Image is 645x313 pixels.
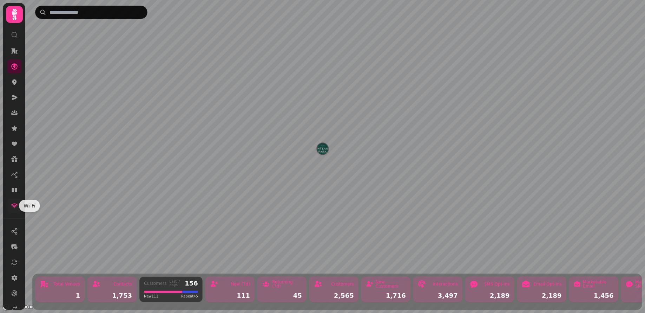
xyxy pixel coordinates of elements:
div: 111 [210,293,250,299]
div: 45 [262,293,302,299]
div: 156 [185,280,198,287]
div: SMS Opt-ins [484,282,510,286]
div: New Customers [376,280,406,288]
div: 1,753 [92,293,132,299]
a: Mapbox logo [2,303,33,311]
div: 2,189 [522,293,562,299]
div: Customers [331,282,354,286]
div: Total Venues [54,282,80,286]
div: 1,456 [574,293,614,299]
div: Wi-Fi [19,200,40,212]
div: Last 7 days [170,280,182,287]
div: 2,189 [470,293,510,299]
div: Returning (7d) [272,280,302,288]
div: 2,565 [314,293,354,299]
div: 1,716 [366,293,406,299]
span: Repeat 45 [181,294,198,299]
div: Map marker [317,143,328,156]
button: Pontlands Park [317,143,328,154]
div: Interactions [433,282,458,286]
div: Customers [144,281,167,286]
div: Marketable Email [583,280,614,288]
div: New (7d) [231,282,250,286]
div: Email Opt-ins [534,282,562,286]
div: 1 [40,293,80,299]
span: New 111 [144,294,158,299]
div: Contacts [113,282,132,286]
div: 3,497 [418,293,458,299]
